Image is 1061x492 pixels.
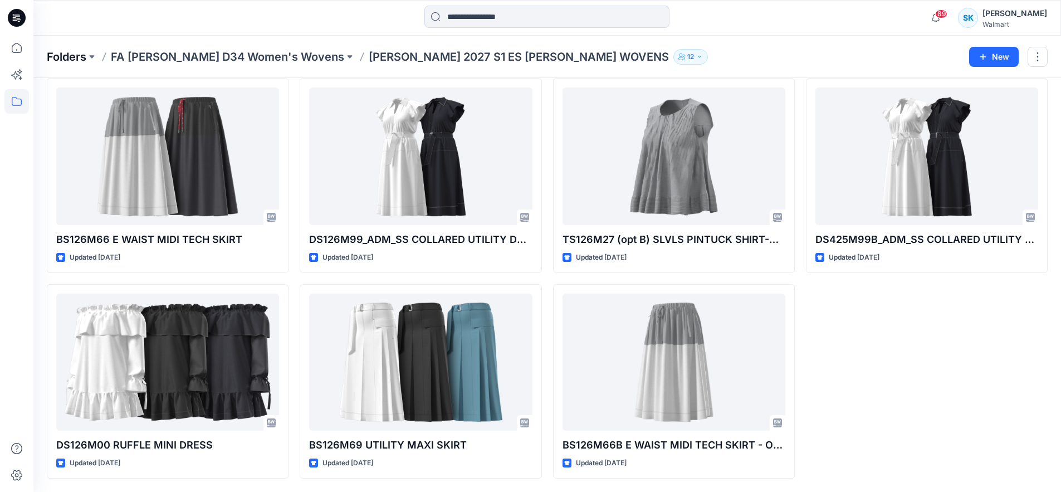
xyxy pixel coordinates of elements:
[563,87,785,225] a: TS126M27 (opt B) SLVLS PINTUCK SHIRT-OPT B
[982,7,1047,20] div: [PERSON_NAME]
[563,232,785,247] p: TS126M27 (opt B) SLVLS PINTUCK SHIRT-OPT B
[322,252,373,264] p: Updated [DATE]
[935,9,947,18] span: 89
[322,457,373,469] p: Updated [DATE]
[576,252,627,264] p: Updated [DATE]
[309,437,532,453] p: BS126M69 UTILITY MAXI SKIRT
[673,49,708,65] button: 12
[56,294,279,431] a: DS126M00 RUFFLE MINI DRESS
[47,49,86,65] a: Folders
[815,87,1038,225] a: DS425M99B_ADM_SS COLLARED UTILITY DRESS OPT B increased sweep
[815,232,1038,247] p: DS425M99B_ADM_SS COLLARED UTILITY DRESS OPT B increased sweep
[982,20,1047,28] div: Walmart
[576,457,627,469] p: Updated [DATE]
[309,294,532,431] a: BS126M69 UTILITY MAXI SKIRT
[958,8,978,28] div: SK
[309,232,532,247] p: DS126M99_ADM_SS COLLARED UTILITY DRESS [DATE] (1)
[969,47,1019,67] button: New
[56,87,279,225] a: BS126M66 E WAIST MIDI TECH SKIRT
[70,252,120,264] p: Updated [DATE]
[687,51,694,63] p: 12
[563,437,785,453] p: BS126M66B E WAIST MIDI TECH SKIRT - OPT B
[829,252,879,264] p: Updated [DATE]
[369,49,669,65] p: [PERSON_NAME] 2027 S1 ES [PERSON_NAME] WOVENS
[111,49,344,65] a: FA [PERSON_NAME] D34 Women's Wovens
[563,294,785,431] a: BS126M66B E WAIST MIDI TECH SKIRT - OPT B
[56,437,279,453] p: DS126M00 RUFFLE MINI DRESS
[70,457,120,469] p: Updated [DATE]
[309,87,532,225] a: DS126M99_ADM_SS COLLARED UTILITY DRESS 10.28.24 (1)
[56,232,279,247] p: BS126M66 E WAIST MIDI TECH SKIRT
